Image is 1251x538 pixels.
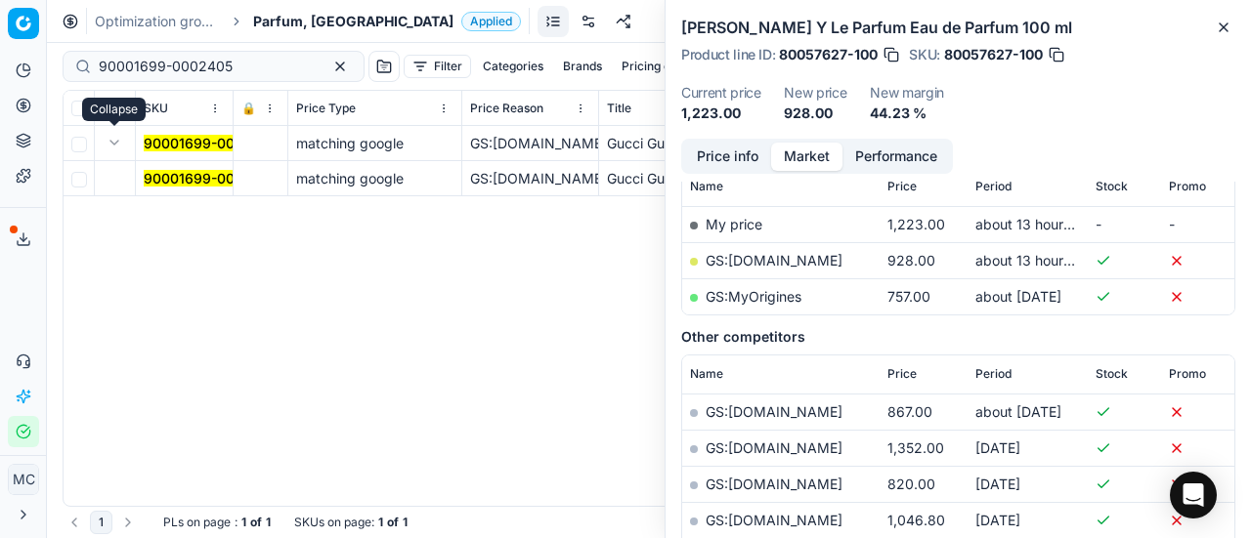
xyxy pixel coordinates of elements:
[887,366,917,382] span: Price
[1169,366,1206,382] span: Promo
[99,57,313,76] input: Search by SKU or title
[475,55,551,78] button: Categories
[95,12,220,31] a: Optimization groups
[607,101,631,116] span: Title
[607,135,940,151] span: Gucci Guilty Elixir Pour Homme Eau de Parfum 60 ml
[294,515,374,530] span: SKUs on page :
[144,170,278,186] mark: 90001699-0002405
[681,327,1235,347] h5: Other competitors
[90,511,112,534] button: 1
[706,476,842,492] a: GS:[DOMAIN_NAME]
[403,515,408,530] strong: 1
[1169,179,1206,194] span: Promo
[253,12,453,31] span: Parfum, [GEOGRAPHIC_DATA]
[706,512,842,528] a: GS:[DOMAIN_NAME]
[144,101,168,116] span: SKU
[975,216,1099,232] span: about 13 hours ago
[614,55,726,78] button: Pricing campaign
[1161,206,1234,242] td: -
[684,143,771,171] button: Price info
[779,45,878,64] span: 80057627-100
[8,464,39,495] button: MC
[253,12,521,31] span: Parfum, [GEOGRAPHIC_DATA]Applied
[975,403,1061,420] span: about [DATE]
[378,515,383,530] strong: 1
[296,169,453,188] div: matching google
[887,288,930,305] span: 757.00
[266,515,271,530] strong: 1
[681,86,760,100] dt: Current price
[1088,206,1161,242] td: -
[144,134,278,153] button: 90001699-0002405
[870,86,944,100] dt: New margin
[706,252,842,269] a: GS:[DOMAIN_NAME]
[706,216,762,232] span: My price
[250,515,262,530] strong: of
[887,512,945,528] span: 1,046.80
[116,511,140,534] button: Go to next page
[887,216,945,232] span: 1,223.00
[387,515,399,530] strong: of
[95,12,521,31] nav: breadcrumb
[706,439,842,456] a: GS:[DOMAIN_NAME]
[1170,472,1217,518] div: Open Intercom Messenger
[470,101,543,116] span: Price Reason
[144,169,278,188] button: 90001699-0002405
[975,252,1099,269] span: about 13 hours ago
[607,170,940,186] span: Gucci Guilty Elixir Pour Homme Eau de Parfum 60 ml
[296,101,356,116] span: Price Type
[163,515,231,530] span: PLs on page
[870,103,944,123] dd: 44.23 %
[887,439,944,456] span: 1,352.00
[909,48,940,62] span: SKU :
[771,143,842,171] button: Market
[706,288,801,305] a: GS:MyOrigines
[975,439,1020,456] span: [DATE]
[975,512,1020,528] span: [DATE]
[681,48,775,62] span: Product line ID :
[103,97,126,120] button: Expand all
[887,252,935,269] span: 928.00
[975,366,1012,382] span: Period
[784,103,846,123] dd: 928.00
[975,179,1012,194] span: Period
[241,101,256,116] span: 🔒
[1096,366,1128,382] span: Stock
[144,135,278,151] mark: 90001699-0002405
[681,103,760,123] dd: 1,223.00
[63,511,86,534] button: Go to previous page
[842,143,950,171] button: Performance
[690,366,723,382] span: Name
[887,476,935,492] span: 820.00
[706,403,842,420] a: GS:[DOMAIN_NAME]
[470,134,590,153] div: GS:[DOMAIN_NAME]
[63,511,140,534] nav: pagination
[296,134,453,153] div: matching google
[555,55,610,78] button: Brands
[887,403,932,420] span: 867.00
[784,86,846,100] dt: New price
[690,179,723,194] span: Name
[975,288,1061,305] span: about [DATE]
[470,169,590,188] div: GS:[DOMAIN_NAME]
[241,515,246,530] strong: 1
[944,45,1043,64] span: 80057627-100
[681,16,1235,39] h2: [PERSON_NAME] Y Le Parfum Eau de Parfum 100 ml
[975,476,1020,492] span: [DATE]
[103,131,126,154] button: Expand
[404,55,471,78] button: Filter
[9,465,38,494] span: MC
[887,179,917,194] span: Price
[1096,179,1128,194] span: Stock
[163,515,271,530] div: :
[461,12,521,31] span: Applied
[82,98,146,121] div: Collapse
